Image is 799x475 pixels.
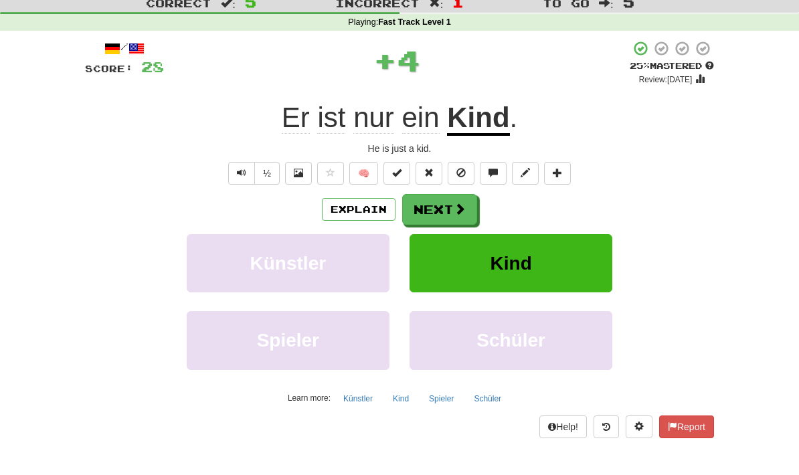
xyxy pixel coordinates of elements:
button: Schüler [466,389,509,409]
button: Spieler [187,311,389,369]
span: ein [402,102,440,134]
span: ist [317,102,345,134]
button: Next [402,194,477,225]
u: Kind [447,102,509,136]
button: Kind [385,389,416,409]
button: Edit sentence (alt+d) [512,162,539,185]
button: ½ [254,162,280,185]
button: Set this sentence to 100% Mastered (alt+m) [383,162,410,185]
button: Play sentence audio (ctl+space) [228,162,255,185]
button: Help! [539,415,587,438]
button: Favorite sentence (alt+f) [317,162,344,185]
span: Schüler [476,330,545,351]
span: nur [353,102,394,134]
button: 🧠 [349,162,378,185]
button: Show image (alt+x) [285,162,312,185]
span: 4 [397,43,420,77]
span: + [373,40,397,80]
button: Künstler [187,234,389,292]
div: Mastered [630,60,714,72]
div: Text-to-speech controls [226,162,280,185]
span: 28 [141,58,164,75]
span: Er [282,102,310,134]
button: Ignore sentence (alt+i) [448,162,474,185]
button: Report [659,415,714,438]
span: Künstler [250,253,327,274]
button: Reset to 0% Mastered (alt+r) [416,162,442,185]
button: Explain [322,198,395,221]
button: Discuss sentence (alt+u) [480,162,507,185]
span: Score: [85,63,133,74]
button: Schüler [410,311,612,369]
div: / [85,40,164,57]
span: 25 % [630,60,650,71]
small: Review: [DATE] [639,75,693,84]
span: . [510,102,518,133]
span: Kind [491,253,532,274]
span: Spieler [257,330,319,351]
div: He is just a kid. [85,142,714,155]
button: Round history (alt+y) [594,415,619,438]
button: Künstler [336,389,380,409]
button: Kind [410,234,612,292]
button: Spieler [422,389,461,409]
small: Learn more: [288,393,331,403]
button: Add to collection (alt+a) [544,162,571,185]
strong: Fast Track Level 1 [378,17,451,27]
